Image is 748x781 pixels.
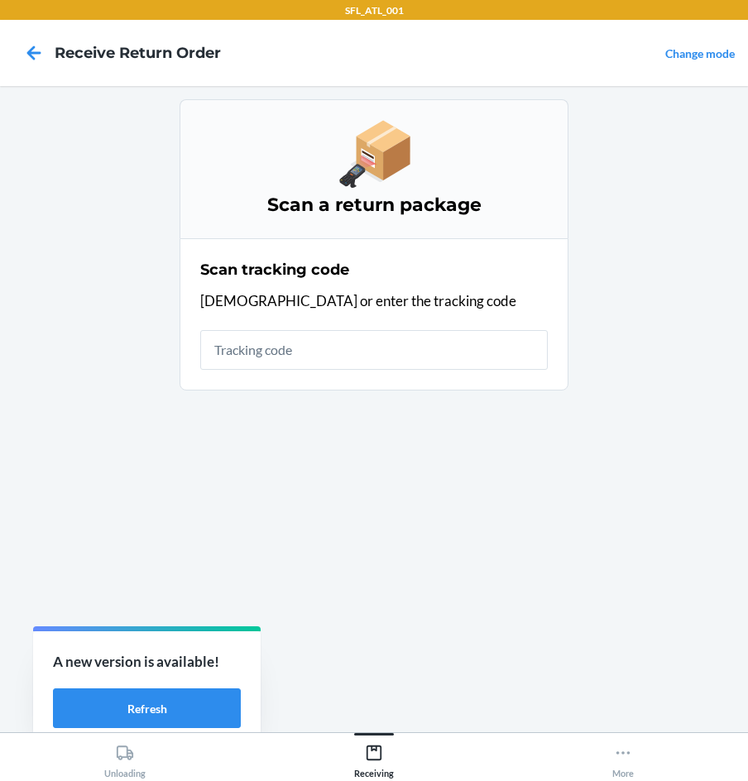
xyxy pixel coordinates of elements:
[53,688,241,728] button: Refresh
[53,651,241,673] p: A new version is available!
[104,737,146,779] div: Unloading
[200,330,548,370] input: Tracking code
[499,733,748,779] button: More
[665,46,735,60] a: Change mode
[200,290,548,312] p: [DEMOGRAPHIC_DATA] or enter the tracking code
[354,737,394,779] div: Receiving
[249,733,498,779] button: Receiving
[345,3,404,18] p: SFL_ATL_001
[200,259,349,280] h2: Scan tracking code
[55,42,221,64] h4: Receive Return Order
[200,192,548,218] h3: Scan a return package
[612,737,634,779] div: More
